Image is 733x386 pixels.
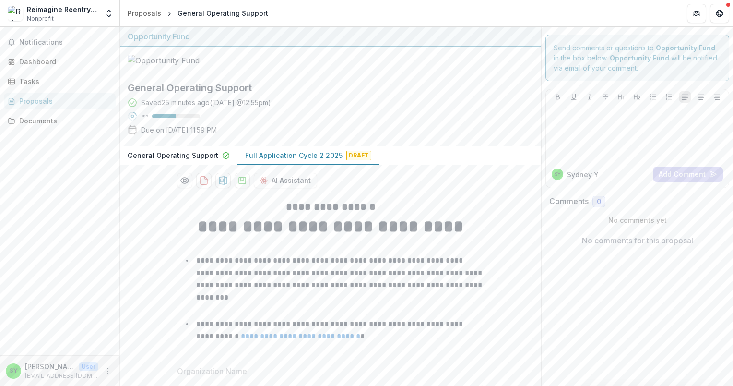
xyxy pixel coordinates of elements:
p: Due on [DATE] 11:59 PM [141,125,217,135]
p: No comments for this proposal [582,235,693,246]
a: Dashboard [4,54,116,70]
button: Open entity switcher [102,4,116,23]
button: Notifications [4,35,116,50]
span: 0 [597,198,601,206]
img: Reimagine Reentry, Inc. [8,6,23,21]
a: Proposals [124,6,165,20]
div: Opportunity Fund [128,31,533,42]
button: Align Right [711,91,722,103]
div: Sydney Yates [555,172,561,177]
button: AI Assistant [254,173,317,188]
div: Documents [19,116,108,126]
p: Sydney Y [567,169,599,180]
div: Sydney Yates [10,368,18,374]
a: Tasks [4,73,116,89]
button: Bold [552,91,564,103]
a: Proposals [4,93,116,109]
button: Strike [600,91,611,103]
div: Reimagine Reentry, Inc. [27,4,98,14]
button: download-proposal [215,173,231,188]
p: [EMAIL_ADDRESS][DOMAIN_NAME] [25,372,98,380]
button: Partners [687,4,706,23]
div: Tasks [19,76,108,86]
button: Get Help [710,4,729,23]
button: Heading 2 [631,91,643,103]
div: Dashboard [19,57,108,67]
span: Notifications [19,38,112,47]
p: Full Application Cycle 2 2025 [245,150,343,160]
button: Italicize [584,91,595,103]
button: Align Center [695,91,707,103]
button: Align Left [679,91,691,103]
button: Ordered List [663,91,675,103]
nav: breadcrumb [124,6,272,20]
p: [PERSON_NAME] [25,362,75,372]
span: Nonprofit [27,14,54,23]
a: Documents [4,113,116,129]
button: More [102,365,114,377]
button: download-proposal [196,173,212,188]
p: 50 % [141,113,148,120]
p: General Operating Support [128,150,218,160]
button: Underline [568,91,579,103]
span: Draft [346,151,371,160]
p: No comments yet [549,215,725,225]
div: General Operating Support [177,8,268,18]
strong: Opportunity Fund [610,54,669,62]
button: Add Comment [653,167,723,182]
div: Proposals [19,96,108,106]
div: Proposals [128,8,161,18]
img: Opportunity Fund [128,55,224,66]
h2: Comments [549,197,589,206]
div: Send comments or questions to in the box below. will be notified via email of your comment. [545,35,729,81]
button: Preview 713b55bd-373d-463d-b9ee-a562ca11f089-1.pdf [177,173,192,188]
h2: General Operating Support [128,82,518,94]
p: Organization Name [177,365,247,377]
p: User [79,362,98,371]
strong: Opportunity Fund [656,44,715,52]
button: Bullet List [648,91,659,103]
button: Heading 1 [615,91,627,103]
div: Saved 25 minutes ago ( [DATE] @ 12:55pm ) [141,97,271,108]
button: download-proposal [235,173,250,188]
